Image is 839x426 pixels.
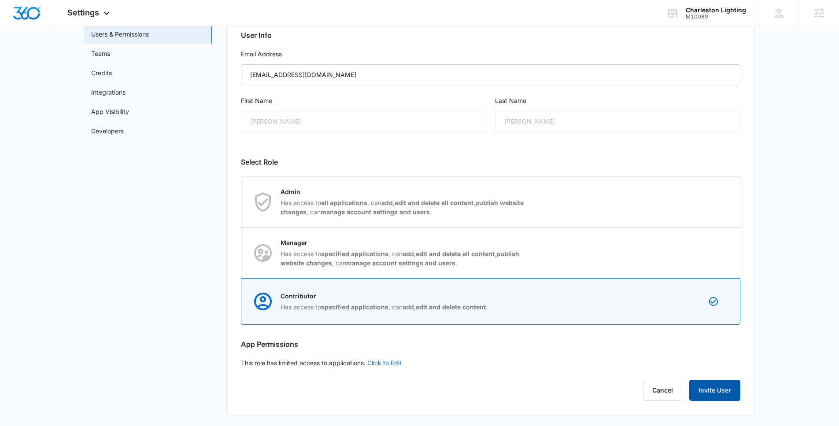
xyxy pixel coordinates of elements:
p: Manager [281,238,528,247]
strong: add [381,199,393,206]
a: Click to Edit [367,359,402,367]
strong: edit and delete all content [416,250,495,257]
h2: Select Role [241,157,740,167]
a: Users & Permissions [91,29,149,39]
p: Has access to , can , , , can . [281,198,528,217]
strong: specified applications [321,303,388,311]
button: Cancel [643,380,682,401]
a: Credits [91,68,112,77]
strong: edit and delete all content [395,199,473,206]
p: Has access to , can , . [281,302,488,312]
p: Contributor [281,291,488,301]
strong: add [403,250,414,257]
p: Has access to , can , , , can . [281,249,528,268]
strong: specified applications [321,250,388,257]
label: Last Name [495,96,740,106]
strong: manage account settings and users [321,208,430,216]
h2: User Info [241,30,740,40]
span: Settings [67,8,99,17]
a: App Visibility [91,107,129,116]
div: account id [686,14,746,20]
strong: all applications [321,199,367,206]
div: account name [686,7,746,14]
h2: App Permissions [241,339,740,349]
strong: manage account settings and users [346,259,455,267]
strong: add [403,303,414,311]
a: Teams [91,49,110,58]
label: First Name [241,96,486,106]
button: Invite User [689,380,740,401]
strong: edit and delete content [416,303,486,311]
a: Integrations [91,88,126,97]
div: This role has limited access to applications. [226,10,755,415]
a: Developers [91,126,124,136]
label: Email Address [241,49,740,59]
p: Admin [281,187,528,196]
